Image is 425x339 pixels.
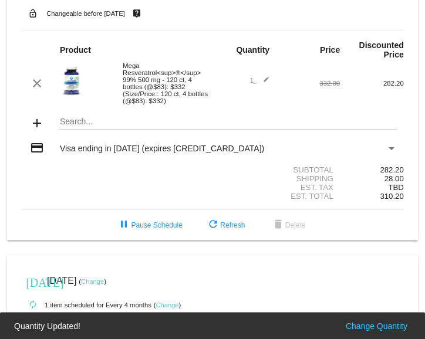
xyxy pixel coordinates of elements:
[212,183,340,192] div: Est. Tax
[206,218,220,232] mat-icon: refresh
[212,192,340,201] div: Est. Total
[212,165,340,174] div: Subtotal
[271,221,306,229] span: Delete
[359,40,404,59] strong: Discounted Price
[388,183,403,192] span: TBD
[271,218,285,232] mat-icon: delete
[107,215,191,236] button: Pause Schedule
[117,62,212,104] div: Mega Resveratrol<sup>®</sup> 99% 500 mg - 120 ct, 4 bottles (@$83): $332 (Size/Price:: 120 ct, 4 ...
[21,301,151,309] small: 1 item scheduled for Every 4 months
[26,274,40,289] mat-icon: [DATE]
[60,144,397,153] mat-select: Payment Method
[156,301,178,309] a: Change
[384,174,404,183] span: 28.00
[197,215,254,236] button: Refresh
[380,192,403,201] span: 310.20
[340,80,404,87] div: 282.20
[60,66,83,99] img: MEGA-500-BOTTLE-NEW.jpg
[250,77,270,84] span: 1
[130,6,144,21] mat-icon: live_help
[30,116,44,130] mat-icon: add
[26,298,40,312] mat-icon: autorenew
[276,80,340,87] div: 332.00
[262,215,315,236] button: Delete
[60,144,264,153] span: Visa ending in [DATE] (expires [CREDIT_CARD_DATA])
[340,165,404,174] div: 282.20
[81,278,104,285] a: Change
[117,221,182,229] span: Pause Schedule
[255,76,269,90] mat-icon: edit
[30,76,44,90] mat-icon: clear
[117,218,131,232] mat-icon: pause
[46,10,125,17] small: Changeable before [DATE]
[60,45,91,55] strong: Product
[236,45,269,55] strong: Quantity
[320,45,340,55] strong: Price
[206,221,245,229] span: Refresh
[212,174,340,183] div: Shipping
[26,6,40,21] mat-icon: lock_open
[79,278,106,285] small: ( )
[154,301,181,309] small: ( )
[60,117,397,127] input: Search...
[30,141,44,155] mat-icon: credit_card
